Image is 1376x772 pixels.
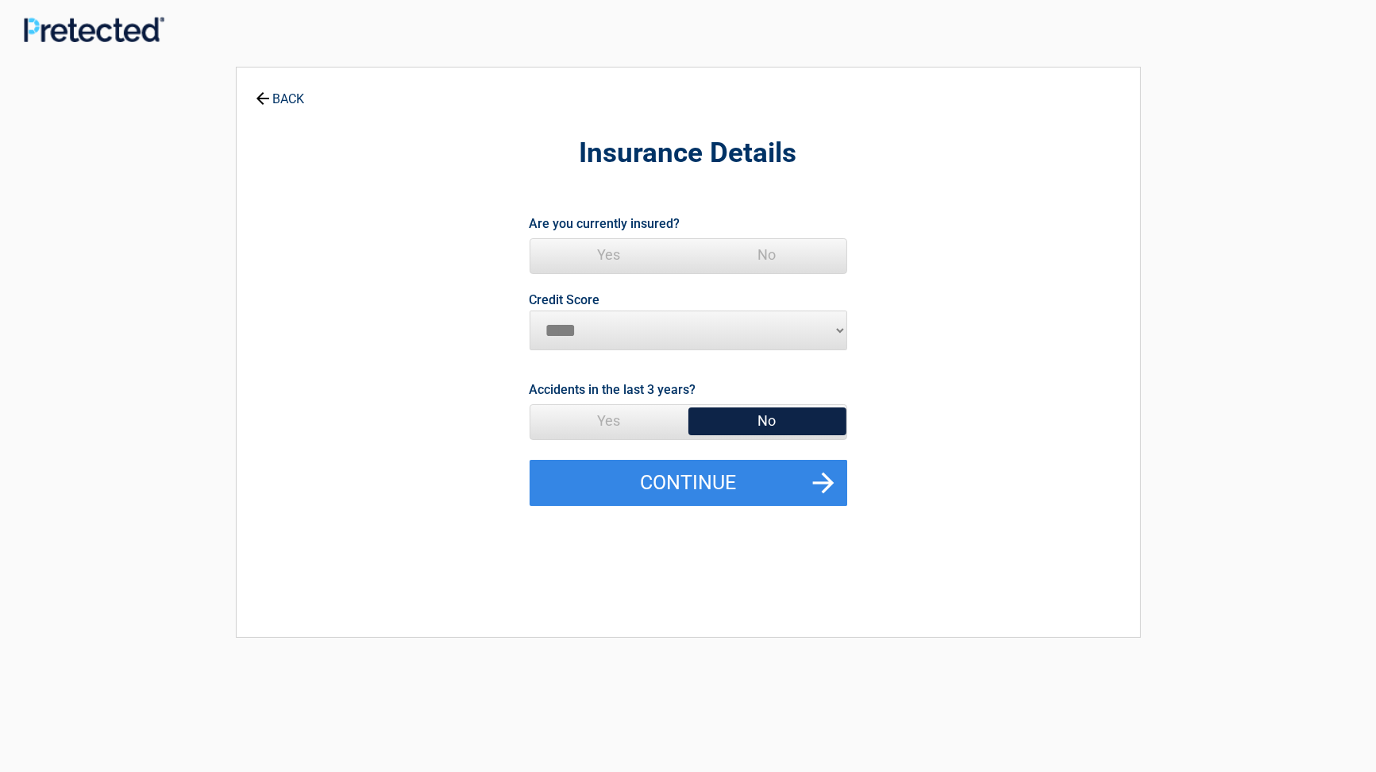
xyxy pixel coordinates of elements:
a: BACK [252,78,308,106]
h2: Insurance Details [324,135,1053,172]
label: Accidents in the last 3 years? [530,379,696,400]
button: Continue [530,460,847,506]
span: No [688,405,846,437]
label: Credit Score [530,294,600,307]
span: No [688,239,846,271]
span: Yes [530,405,688,437]
span: Yes [530,239,688,271]
label: Are you currently insured? [530,213,680,234]
img: Main Logo [24,17,164,42]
